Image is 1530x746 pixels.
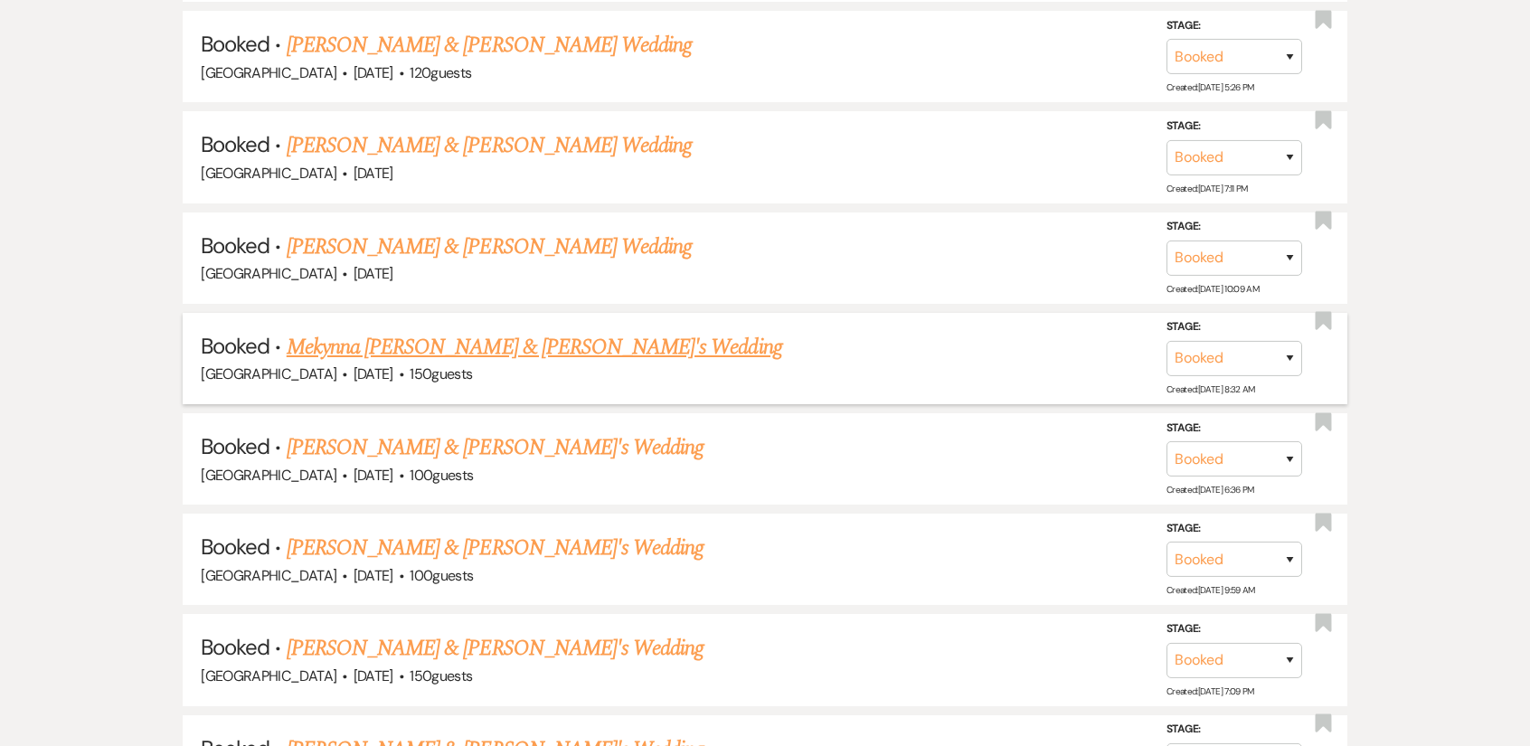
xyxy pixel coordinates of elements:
[1166,16,1302,36] label: Stage:
[201,432,269,460] span: Booked
[1166,383,1255,395] span: Created: [DATE] 8:32 AM
[201,666,336,685] span: [GEOGRAPHIC_DATA]
[410,364,472,383] span: 150 guests
[287,231,692,263] a: [PERSON_NAME] & [PERSON_NAME] Wedding
[201,466,336,485] span: [GEOGRAPHIC_DATA]
[287,632,704,665] a: [PERSON_NAME] & [PERSON_NAME]'s Wedding
[201,533,269,561] span: Booked
[410,63,471,82] span: 120 guests
[287,129,692,162] a: [PERSON_NAME] & [PERSON_NAME] Wedding
[1166,81,1254,93] span: Created: [DATE] 5:26 PM
[1166,283,1259,295] span: Created: [DATE] 10:09 AM
[287,532,704,564] a: [PERSON_NAME] & [PERSON_NAME]'s Wedding
[287,431,704,464] a: [PERSON_NAME] & [PERSON_NAME]'s Wedding
[1166,619,1302,639] label: Stage:
[201,364,336,383] span: [GEOGRAPHIC_DATA]
[1166,418,1302,438] label: Stage:
[1166,117,1302,137] label: Stage:
[1166,519,1302,539] label: Stage:
[1166,584,1255,596] span: Created: [DATE] 9:59 AM
[201,633,269,661] span: Booked
[201,332,269,360] span: Booked
[410,466,473,485] span: 100 guests
[287,331,782,364] a: Mekynna [PERSON_NAME] & [PERSON_NAME]'s Wedding
[354,264,393,283] span: [DATE]
[287,29,692,61] a: [PERSON_NAME] & [PERSON_NAME] Wedding
[354,63,393,82] span: [DATE]
[354,566,393,585] span: [DATE]
[354,466,393,485] span: [DATE]
[201,30,269,58] span: Booked
[354,164,393,183] span: [DATE]
[410,666,472,685] span: 150 guests
[1166,317,1302,337] label: Stage:
[201,164,336,183] span: [GEOGRAPHIC_DATA]
[201,264,336,283] span: [GEOGRAPHIC_DATA]
[201,130,269,158] span: Booked
[354,666,393,685] span: [DATE]
[201,566,336,585] span: [GEOGRAPHIC_DATA]
[410,566,473,585] span: 100 guests
[1166,685,1254,696] span: Created: [DATE] 7:09 PM
[201,231,269,260] span: Booked
[201,63,336,82] span: [GEOGRAPHIC_DATA]
[1166,183,1248,194] span: Created: [DATE] 7:11 PM
[1166,720,1302,740] label: Stage:
[1166,217,1302,237] label: Stage:
[1166,484,1254,496] span: Created: [DATE] 6:36 PM
[354,364,393,383] span: [DATE]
